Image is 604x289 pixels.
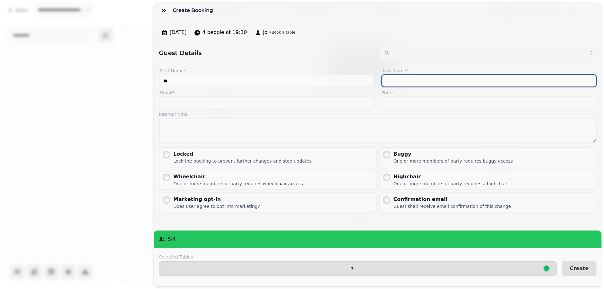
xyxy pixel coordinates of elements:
[159,67,374,75] label: First Name*
[173,150,311,158] div: Locked
[202,29,247,36] span: 4 people at 19:30
[173,181,303,187] div: One or more members of party requires wheelchair access
[170,29,187,36] span: [DATE]
[394,196,511,203] div: Confirmation email
[173,158,311,164] div: Lock the booking to prevent further changes and stop updates
[269,30,295,35] span: • Book a table
[394,181,508,187] div: One or more members of party requires a highchair
[394,203,511,209] div: Guest shall receive email confirmation of this change
[570,266,589,271] span: Create
[263,29,267,36] span: jo
[394,150,513,158] div: Buggy
[159,261,557,276] button: 7
[159,111,596,117] label: Internal Note
[159,48,375,57] h2: Guest Details
[351,266,354,271] p: 7
[382,67,597,75] label: Last Name*
[173,173,303,181] div: Wheelchair
[173,196,260,203] div: Marketing opt-in
[168,236,176,243] p: 5 / 4
[394,173,508,181] div: Highchair
[562,261,596,276] button: Create
[159,254,557,260] label: Selected Tables
[382,90,597,96] label: Phone
[159,90,374,96] label: Email*
[173,203,260,209] div: Does user agree to opt into marketing?
[394,158,513,164] div: One or more members of party requires buggy access
[173,7,215,14] h3: Create Booking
